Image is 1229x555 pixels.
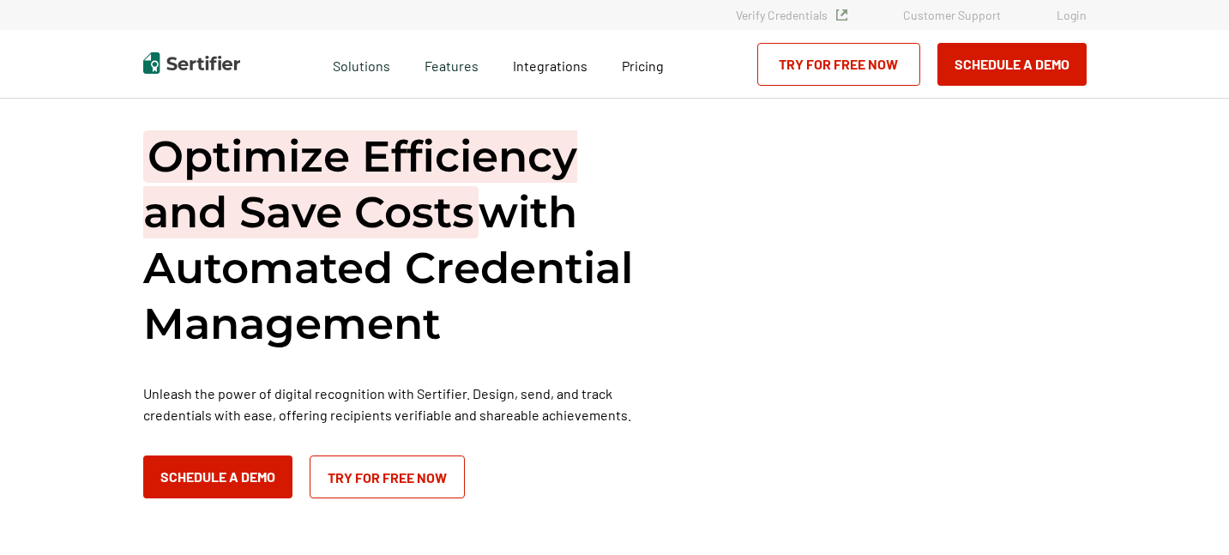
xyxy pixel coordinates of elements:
[622,53,664,75] a: Pricing
[513,57,587,74] span: Integrations
[736,8,847,22] a: Verify Credentials
[836,9,847,21] img: Verified
[143,52,240,74] img: Sertifier | Digital Credentialing Platform
[143,383,658,425] p: Unleash the power of digital recognition with Sertifier. Design, send, and track credentials with...
[513,53,587,75] a: Integrations
[1057,8,1087,22] a: Login
[757,43,920,86] a: Try for Free Now
[333,53,390,75] span: Solutions
[143,130,577,238] span: Optimize Efficiency and Save Costs
[903,8,1001,22] a: Customer Support
[143,129,658,352] h1: with Automated Credential Management
[425,53,479,75] span: Features
[622,57,664,74] span: Pricing
[310,455,465,498] a: Try for Free Now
